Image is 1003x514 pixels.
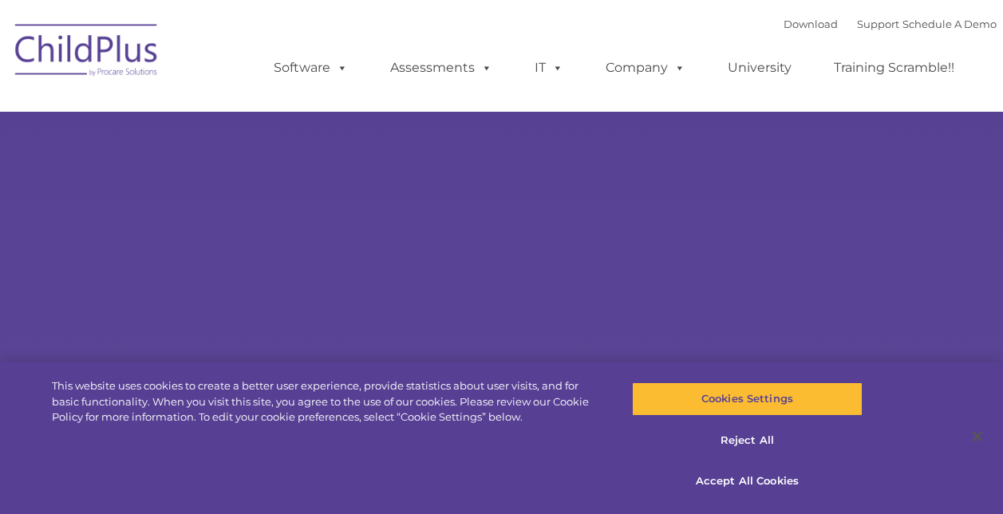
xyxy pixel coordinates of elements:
font: | [784,18,997,30]
a: IT [519,52,579,84]
div: This website uses cookies to create a better user experience, provide statistics about user visit... [52,378,602,425]
a: Schedule A Demo [902,18,997,30]
a: Assessments [374,52,508,84]
a: Company [590,52,701,84]
button: Close [960,419,995,454]
button: Accept All Cookies [632,465,863,498]
a: University [712,52,808,84]
button: Cookies Settings [632,382,863,416]
a: Support [857,18,899,30]
button: Reject All [632,424,863,457]
a: Training Scramble!! [818,52,970,84]
a: Download [784,18,838,30]
img: ChildPlus by Procare Solutions [7,13,167,93]
a: Software [258,52,364,84]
